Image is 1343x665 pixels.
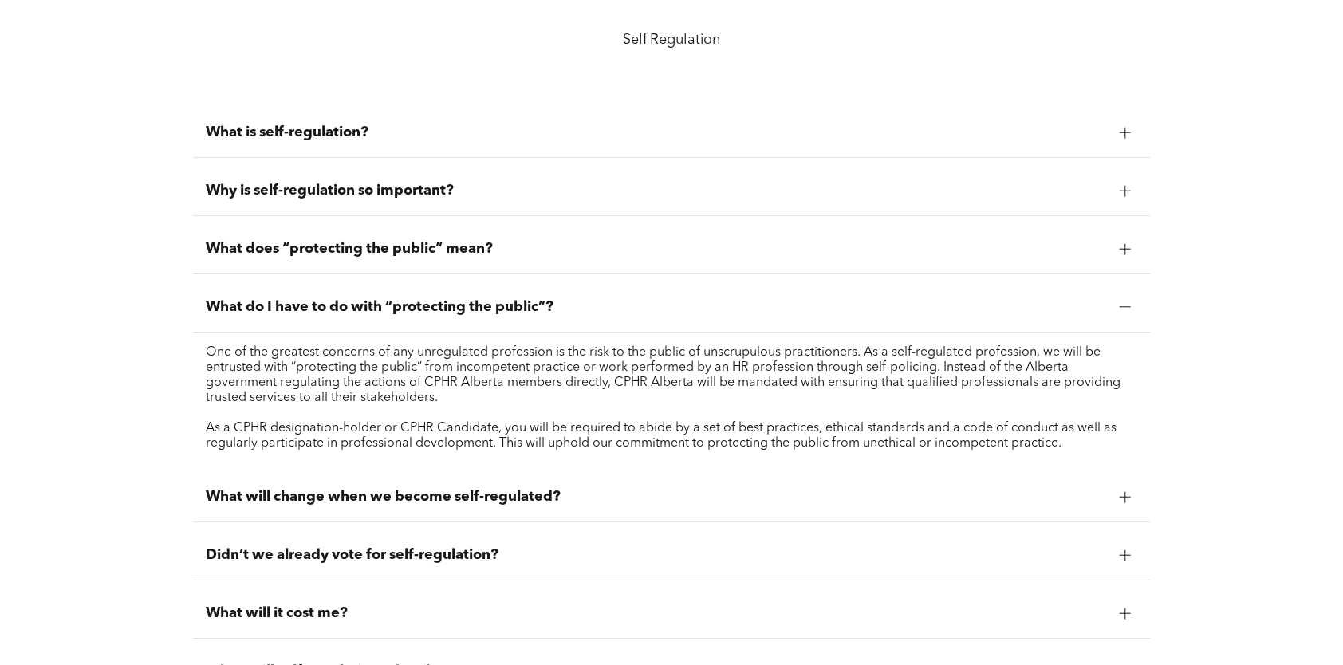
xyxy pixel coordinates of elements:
[206,240,1107,258] span: What does “protecting the public” mean?
[206,345,1137,406] p: One of the greatest concerns of any unregulated profession is the risk to the public of unscrupul...
[206,488,1107,506] span: What will change when we become self-regulated?
[206,604,1107,622] span: What will it cost me?
[206,182,1107,199] span: Why is self-regulation so important?
[206,124,1107,141] span: What is self-regulation?
[623,33,720,47] span: Self Regulation
[206,298,1107,316] span: What do I have to do with “protecting the public”?
[206,421,1137,451] p: As a CPHR designation-holder or CPHR Candidate, you will be required to abide by a set of best pr...
[206,546,1107,564] span: Didn’t we already vote for self-regulation?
